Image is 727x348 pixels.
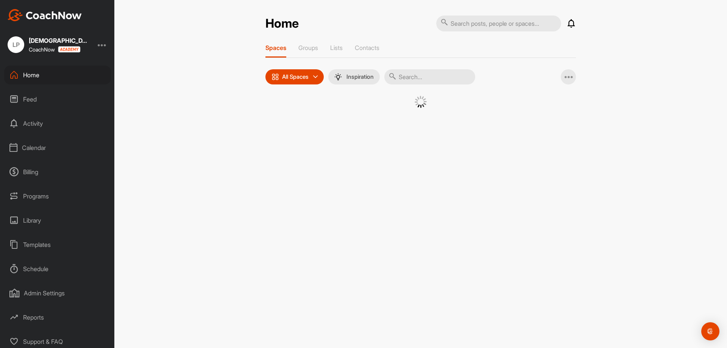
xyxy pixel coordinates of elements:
[4,211,111,230] div: Library
[29,46,80,53] div: CoachNow
[4,114,111,133] div: Activity
[4,308,111,327] div: Reports
[8,9,82,21] img: CoachNow
[4,259,111,278] div: Schedule
[355,44,379,51] p: Contacts
[334,73,342,81] img: menuIcon
[4,66,111,84] div: Home
[330,44,343,51] p: Lists
[29,37,89,44] div: [DEMOGRAPHIC_DATA]' Professionals
[282,74,309,80] p: All Spaces
[4,138,111,157] div: Calendar
[298,44,318,51] p: Groups
[384,69,475,84] input: Search...
[415,96,427,108] img: G6gVgL6ErOh57ABN0eRmCEwV0I4iEi4d8EwaPGI0tHgoAbU4EAHFLEQAh+QQFCgALACwIAA4AGAASAAAEbHDJSesaOCdk+8xg...
[4,284,111,303] div: Admin Settings
[271,73,279,81] img: icon
[436,16,561,31] input: Search posts, people or spaces...
[701,322,719,340] div: Open Intercom Messenger
[265,44,286,51] p: Spaces
[58,46,80,53] img: CoachNow acadmey
[4,235,111,254] div: Templates
[4,187,111,206] div: Programs
[4,162,111,181] div: Billing
[346,74,374,80] p: Inspiration
[4,90,111,109] div: Feed
[265,16,299,31] h2: Home
[8,36,24,53] div: LP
